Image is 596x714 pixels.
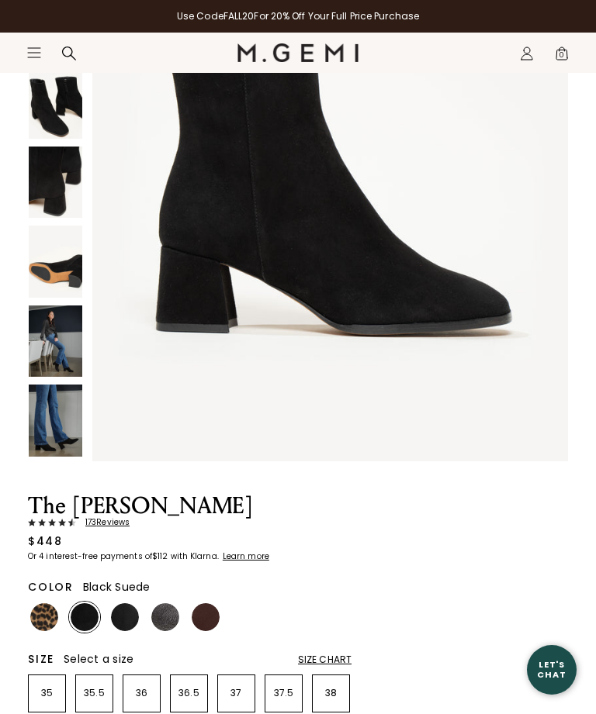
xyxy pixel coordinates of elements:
[192,603,220,631] img: Chocolate Nappa
[123,687,160,699] p: 36
[64,651,133,667] span: Select a size
[298,654,352,666] div: Size Chart
[111,603,139,631] img: Black Nappa
[28,581,74,593] h2: Color
[151,603,179,631] img: Dark Gunmetal Nappa
[26,45,42,60] button: Open site menu
[218,687,255,699] p: 37
[554,49,570,64] span: 0
[265,687,302,699] p: 37.5
[29,226,82,297] img: The Cristina
[29,687,65,699] p: 35
[28,533,62,549] div: $448
[221,552,269,561] a: Learn more
[28,653,54,665] h2: Size
[527,660,577,679] div: Let's Chat
[237,43,359,62] img: M.Gemi
[171,687,207,699] p: 36.5
[83,579,151,595] span: Black Suede
[30,603,58,631] img: Leopard
[29,385,82,456] img: The Cristina
[76,518,130,527] span: 173 Review s
[313,687,349,699] p: 38
[29,305,82,377] img: The Cristina
[76,687,113,699] p: 35.5
[29,147,82,218] img: The Cristina
[223,550,269,562] klarna-placement-style-cta: Learn more
[223,9,255,22] strong: FALL20
[152,550,168,562] klarna-placement-style-amount: $112
[28,518,352,527] a: 173Reviews
[71,603,99,631] img: Black Suede
[28,550,152,562] klarna-placement-style-body: Or 4 interest-free payments of
[171,550,221,562] klarna-placement-style-body: with Klarna
[28,495,352,518] h1: The [PERSON_NAME]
